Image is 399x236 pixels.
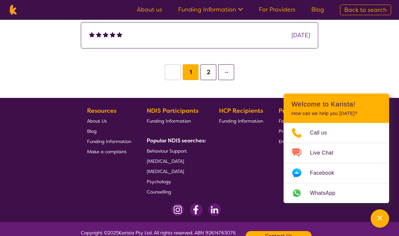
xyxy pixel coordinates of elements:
[279,138,295,144] span: Enquire
[147,168,184,174] span: [MEDICAL_DATA]
[311,6,324,14] a: Blog
[87,128,97,134] span: Blog
[87,149,127,155] span: Make a complaint
[344,6,387,14] span: Back to search
[200,64,216,80] button: 2
[110,32,115,37] img: fullstar
[219,116,263,126] a: Funding Information
[183,64,199,80] button: 1
[147,156,203,166] a: [MEDICAL_DATA]
[147,189,171,195] span: Counselling
[147,158,184,164] span: [MEDICAL_DATA]
[89,32,95,37] img: fullstar
[284,94,389,203] div: Channel Menu
[371,209,389,228] button: Channel Menu
[147,179,171,185] span: Psychology
[218,64,234,80] button: →
[171,203,184,216] img: Instagram
[279,107,306,115] b: Providers
[178,6,243,14] a: Funding Information
[147,148,187,154] span: Behaviour Support
[279,116,309,126] a: For Providers
[87,116,131,126] a: About Us
[279,126,309,136] a: Provider Login
[147,118,191,124] span: Funding Information
[147,137,206,144] b: Popular NDIS searches:
[165,64,181,80] button: ←
[87,136,131,146] a: Funding Information
[87,118,107,124] span: About Us
[279,136,309,146] a: Enquire
[310,128,335,138] span: Call us
[310,148,341,158] span: Live Chat
[87,126,131,136] a: Blog
[279,128,309,134] span: Provider Login
[87,138,131,144] span: Funding Information
[137,6,162,14] a: About us
[208,203,221,216] img: LinkedIn
[292,111,381,116] p: How can we help you [DATE]?
[147,176,203,187] a: Psychology
[8,5,18,15] img: Karista logo
[147,187,203,197] a: Counselling
[103,32,108,37] img: fullstar
[292,100,381,108] h2: Welcome to Karista!
[190,203,203,216] img: Facebook
[87,107,116,115] b: Resources
[147,116,203,126] a: Funding Information
[279,118,307,124] span: For Providers
[292,30,310,40] div: [DATE]
[96,32,102,37] img: fullstar
[310,168,342,178] span: Facebook
[87,146,131,157] a: Make a complaint
[340,5,391,15] a: Back to search
[219,107,263,115] b: HCP Recipients
[147,166,203,176] a: [MEDICAL_DATA]
[219,118,263,124] span: Funding Information
[259,6,295,14] a: For Providers
[284,123,389,203] ul: Choose channel
[310,188,343,198] span: WhatsApp
[117,32,122,37] img: fullstar
[284,183,389,203] a: Web link opens in a new tab.
[147,146,203,156] a: Behaviour Support
[147,107,199,115] b: NDIS Participants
